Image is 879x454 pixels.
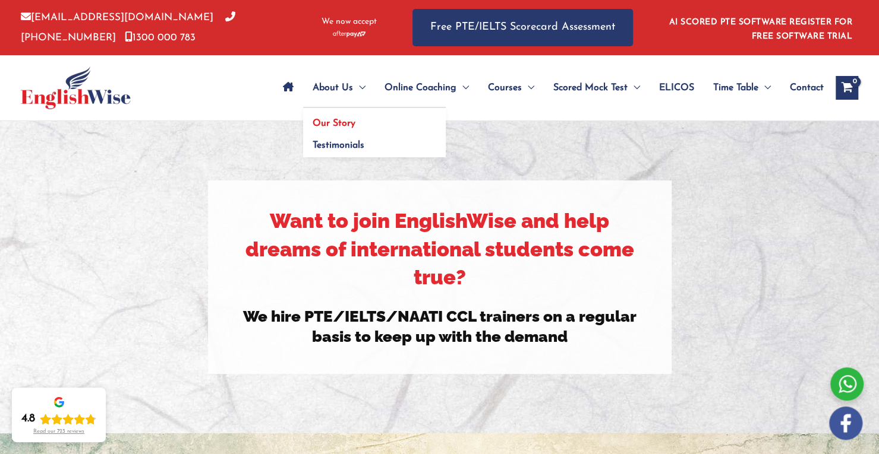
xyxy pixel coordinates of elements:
span: Online Coaching [385,67,456,109]
span: ELICOS [659,67,694,109]
a: 1300 000 783 [125,33,196,43]
span: Menu Toggle [628,67,640,109]
aside: Header Widget 1 [662,8,858,47]
span: Scored Mock Test [553,67,628,109]
span: Menu Toggle [758,67,771,109]
a: Time TableMenu Toggle [704,67,780,109]
span: Our Story [313,119,355,128]
a: Scored Mock TestMenu Toggle [544,67,650,109]
a: AI SCORED PTE SOFTWARE REGISTER FOR FREE SOFTWARE TRIAL [669,18,853,41]
img: Afterpay-Logo [333,31,366,37]
div: Rating: 4.8 out of 5 [21,412,96,426]
h3: We hire PTE/IELTS/NAATI CCL trainers on a regular basis to keep up with the demand [241,307,639,347]
a: [EMAIL_ADDRESS][DOMAIN_NAME] [21,12,213,23]
span: About Us [313,67,353,109]
span: Testimonials [313,141,364,150]
span: Time Table [713,67,758,109]
div: Read our 723 reviews [33,428,84,435]
img: cropped-ew-logo [21,66,131,109]
span: Menu Toggle [353,67,366,109]
img: white-facebook.png [829,407,862,440]
span: We now accept [322,16,377,28]
a: Testimonials [303,131,446,158]
a: ELICOS [650,67,704,109]
a: Online CoachingMenu Toggle [375,67,478,109]
a: [PHONE_NUMBER] [21,12,235,42]
span: Menu Toggle [522,67,534,109]
a: About UsMenu Toggle [303,67,375,109]
a: CoursesMenu Toggle [478,67,544,109]
a: View Shopping Cart, empty [836,76,858,100]
span: Contact [790,67,824,109]
a: Our Story [303,108,446,131]
nav: Site Navigation: Main Menu [273,67,824,109]
a: Free PTE/IELTS Scorecard Assessment [412,9,633,46]
strong: Want to join EnglishWise and help dreams of international students come true? [245,209,634,289]
a: Contact [780,67,824,109]
span: Courses [488,67,522,109]
div: 4.8 [21,412,35,426]
span: Menu Toggle [456,67,469,109]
